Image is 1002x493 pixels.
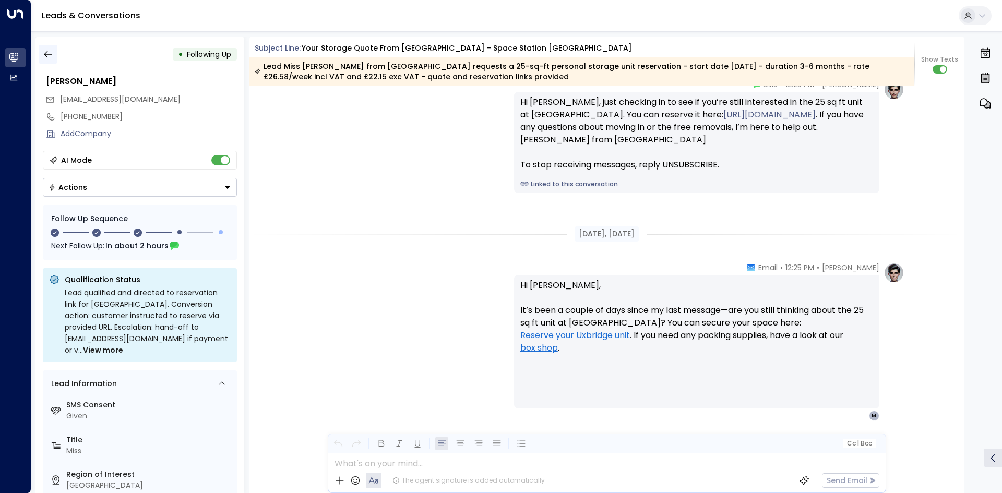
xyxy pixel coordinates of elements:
[723,109,816,121] a: [URL][DOMAIN_NAME]
[66,411,233,422] div: Given
[105,240,169,251] span: In about 2 hours
[392,476,545,485] div: The agent signature is added automatically
[350,437,363,450] button: Redo
[47,378,117,389] div: Lead Information
[61,155,92,165] div: AI Mode
[60,94,181,105] span: mannukang2001@gmail.com
[43,178,237,197] button: Actions
[66,469,233,480] label: Region of Interest
[66,446,233,456] div: Miss
[822,262,879,273] span: [PERSON_NAME]
[575,226,639,242] div: [DATE], [DATE]
[758,262,778,273] span: Email
[857,440,859,447] span: |
[43,178,237,197] div: Button group with a nested menu
[61,128,237,139] div: AddCompany
[520,179,873,189] a: Linked to this conversation
[83,344,123,356] span: View more
[178,45,183,64] div: •
[66,400,233,411] label: SMS Consent
[884,262,904,283] img: profile-logo.png
[66,435,233,446] label: Title
[785,262,814,273] span: 12:25 PM
[869,411,879,421] div: M
[51,213,229,224] div: Follow Up Sequence
[46,75,237,88] div: [PERSON_NAME]
[520,329,630,342] a: Reserve your Uxbridge unit
[842,439,876,449] button: Cc|Bcc
[331,437,344,450] button: Undo
[846,440,872,447] span: Cc Bcc
[780,262,783,273] span: •
[42,9,140,21] a: Leads & Conversations
[60,94,181,104] span: [EMAIL_ADDRESS][DOMAIN_NAME]
[66,480,233,491] div: [GEOGRAPHIC_DATA]
[255,61,909,82] div: Lead Miss [PERSON_NAME] from [GEOGRAPHIC_DATA] requests a 25-sq-ft personal storage unit reservat...
[65,287,231,356] div: Lead qualified and directed to reservation link for [GEOGRAPHIC_DATA]. Conversion action: custome...
[520,279,873,367] p: Hi [PERSON_NAME], It’s been a couple of days since my last message—are you still thinking about t...
[65,274,231,285] p: Qualification Status
[255,43,301,53] span: Subject Line:
[302,43,632,54] div: Your storage quote from [GEOGRAPHIC_DATA] - Space Station [GEOGRAPHIC_DATA]
[51,240,229,251] div: Next Follow Up:
[817,262,819,273] span: •
[49,183,87,192] div: Actions
[187,49,231,59] span: Following Up
[520,342,558,354] a: box shop
[520,96,873,171] div: Hi [PERSON_NAME], just checking in to see if you’re still interested in the 25 sq ft unit at [GEO...
[61,111,237,122] div: [PHONE_NUMBER]
[921,55,958,64] span: Show Texts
